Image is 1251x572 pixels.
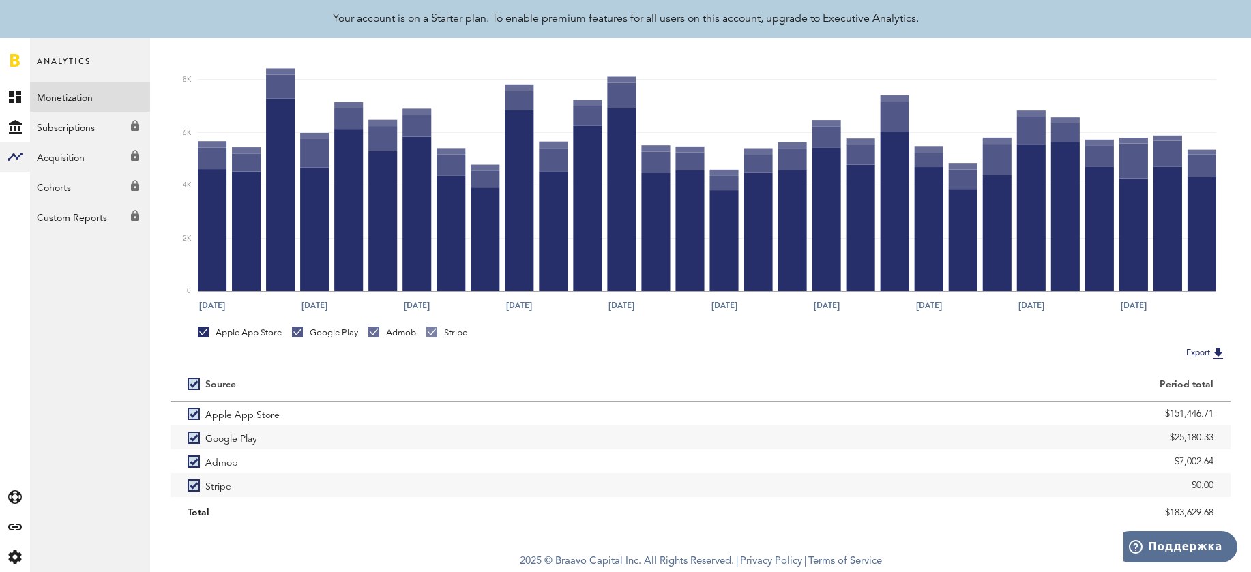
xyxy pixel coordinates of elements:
[30,82,150,112] a: Monetization
[814,299,840,312] text: [DATE]
[183,130,192,136] text: 6K
[30,112,150,142] a: Subscriptions
[404,299,430,312] text: [DATE]
[205,449,238,473] span: Admob
[718,502,1213,523] div: $183,629.68
[711,299,737,312] text: [DATE]
[1121,299,1147,312] text: [DATE]
[368,327,416,339] div: Admob
[916,299,942,312] text: [DATE]
[520,552,734,572] span: 2025 © Braavo Capital Inc. All Rights Reserved.
[199,299,225,312] text: [DATE]
[1123,531,1237,565] iframe: Открывает виджет для поиска дополнительной информации
[292,327,358,339] div: Google Play
[333,11,919,27] div: Your account is on a Starter plan. To enable premium features for all users on this account, upgr...
[183,76,192,83] text: 8K
[30,172,150,202] a: Cohorts
[205,379,236,391] div: Source
[608,299,634,312] text: [DATE]
[301,299,327,312] text: [DATE]
[30,202,150,232] a: Custom Reports
[1018,299,1044,312] text: [DATE]
[506,299,532,312] text: [DATE]
[187,288,191,295] text: 0
[718,404,1213,424] div: $151,446.71
[718,451,1213,472] div: $7,002.64
[718,427,1213,448] div: $25,180.33
[183,182,192,189] text: 4K
[183,235,192,242] text: 2K
[1210,345,1226,361] img: Export
[188,502,683,523] div: Total
[37,53,91,82] span: Analytics
[808,556,882,567] a: Terms of Service
[205,473,231,497] span: Stripe
[426,327,467,339] div: Stripe
[740,556,802,567] a: Privacy Policy
[205,402,280,425] span: Apple App Store
[718,379,1213,391] div: Period total
[198,327,282,339] div: Apple App Store
[1182,344,1231,362] button: Export
[30,142,150,172] a: Acquisition
[205,425,257,449] span: Google Play
[718,475,1213,496] div: $0.00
